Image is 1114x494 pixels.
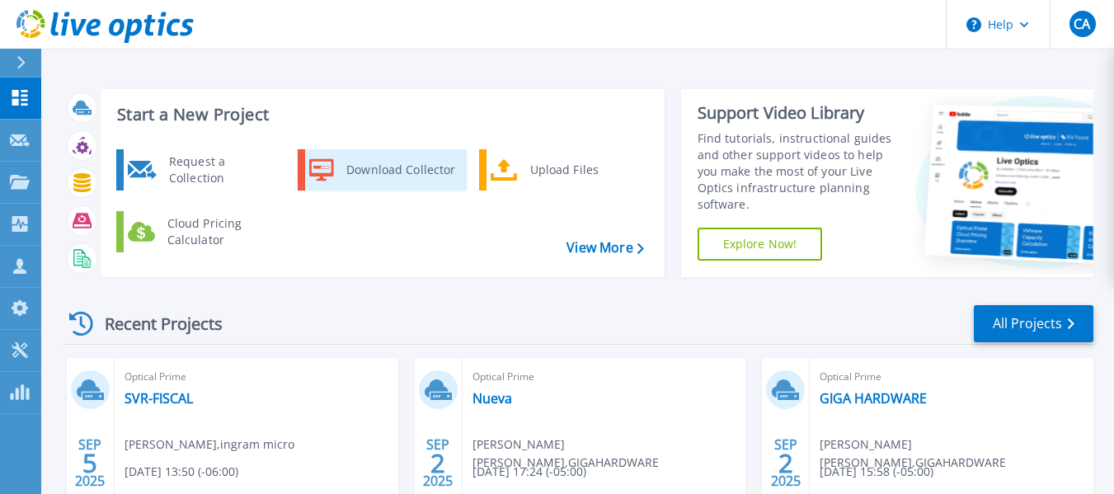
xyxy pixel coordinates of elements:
a: View More [566,240,643,256]
h3: Start a New Project [117,106,643,124]
a: GIGA HARDWARE [820,390,927,407]
span: Optical Prime [472,368,736,386]
a: Explore Now! [698,228,823,261]
div: Cloud Pricing Calculator [159,215,281,248]
div: Upload Files [522,153,644,186]
span: Optical Prime [125,368,388,386]
a: Nueva [472,390,512,407]
div: SEP 2025 [422,433,454,493]
div: Find tutorials, instructional guides and other support videos to help you make the most of your L... [698,130,903,213]
div: Support Video Library [698,102,903,124]
span: CA [1074,17,1090,31]
div: SEP 2025 [74,433,106,493]
span: [DATE] 15:58 (-05:00) [820,463,933,481]
span: Optical Prime [820,368,1083,386]
span: [DATE] 17:24 (-05:00) [472,463,586,481]
span: [PERSON_NAME] [PERSON_NAME] , GIGAHARDWARE [472,435,746,472]
span: 2 [778,456,793,470]
div: SEP 2025 [770,433,801,493]
a: SVR-FISCAL [125,390,193,407]
div: Recent Projects [63,303,245,344]
span: [DATE] 13:50 (-06:00) [125,463,238,481]
a: Cloud Pricing Calculator [116,211,285,252]
a: Upload Files [479,149,648,191]
div: Request a Collection [161,153,281,186]
a: Request a Collection [116,149,285,191]
span: 5 [82,456,97,470]
a: All Projects [974,305,1093,342]
span: [PERSON_NAME] , ingram micro [125,435,294,454]
div: Download Collector [338,153,463,186]
a: Download Collector [298,149,467,191]
span: 2 [430,456,445,470]
span: [PERSON_NAME] [PERSON_NAME] , GIGAHARDWARE [820,435,1093,472]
